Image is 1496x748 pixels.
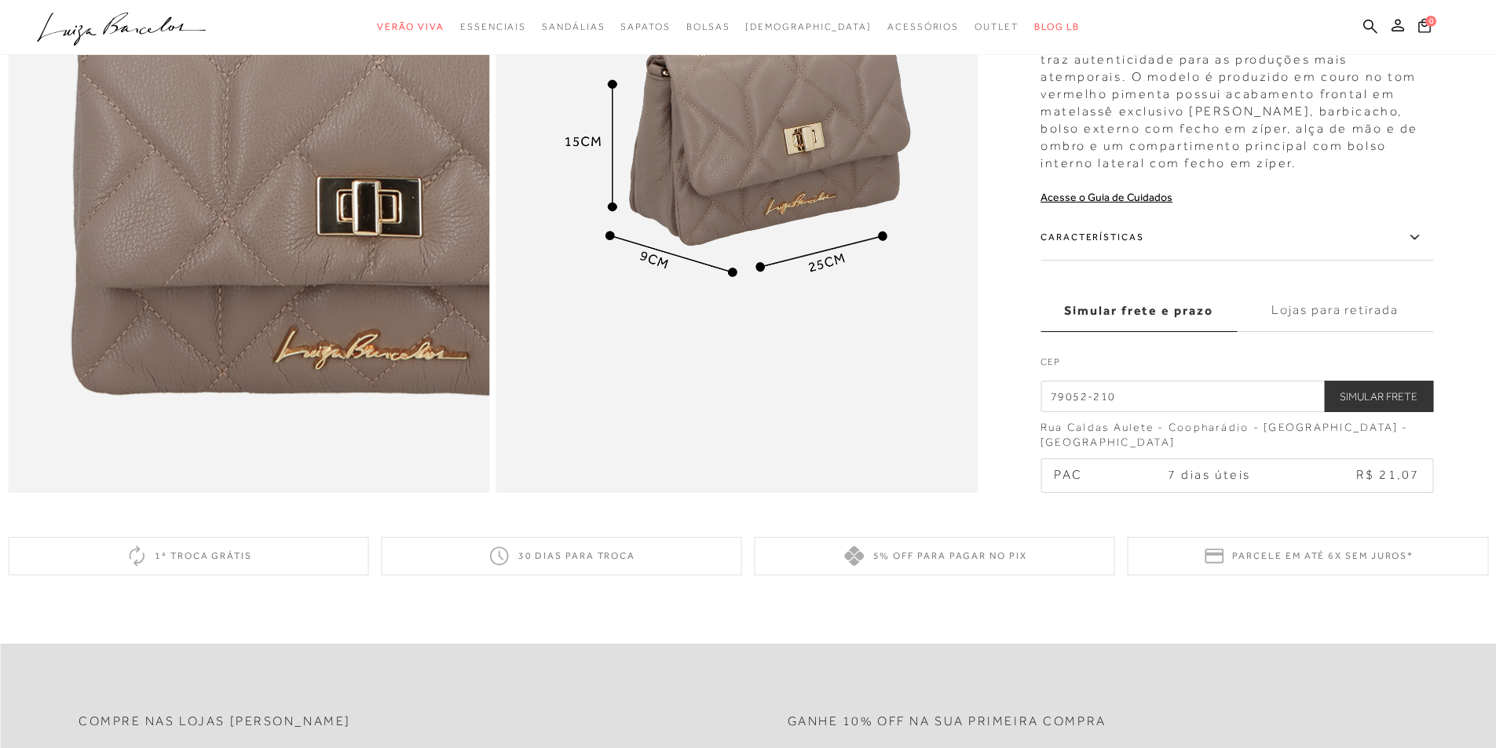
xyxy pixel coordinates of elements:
h2: Compre nas lojas [PERSON_NAME] [79,714,351,729]
label: Simular frete e prazo [1041,289,1237,331]
span: 7 dias úteis [1168,468,1251,482]
div: 1ª troca grátis [8,537,368,575]
a: BLOG LB [1034,13,1080,42]
span: [DEMOGRAPHIC_DATA] [745,21,872,32]
a: noSubCategoriesText [887,13,959,42]
h2: Ganhe 10% off na sua primeira compra [788,714,1106,729]
a: noSubCategoriesText [686,13,730,42]
a: noSubCategoriesText [975,13,1019,42]
div: A bolsa média aposta na tendência de monocromia e traz autenticidade para as produções mais atemp... [1041,25,1433,171]
span: 0 [1425,16,1436,27]
button: Simular Frete [1324,380,1433,411]
span: Sandálias [542,21,605,32]
label: CEP [1041,354,1433,376]
a: noSubCategoriesText [460,13,526,42]
label: Lojas para retirada [1237,289,1433,331]
span: Outlet [975,21,1019,32]
span: Acessórios [887,21,959,32]
span: BLOG LB [1034,21,1080,32]
div: Rua Caldas Aulete - Coopharádio - [GEOGRAPHIC_DATA] - [GEOGRAPHIC_DATA] [1041,419,1433,450]
button: 0 [1414,17,1436,38]
span: PAC [1054,468,1083,482]
div: 30 dias para troca [381,537,741,575]
div: 5% off para pagar no PIX [755,537,1115,575]
input: CEP [1041,380,1433,411]
a: noSubCategoriesText [745,13,872,42]
a: noSubCategoriesText [620,13,670,42]
span: R$ 21,07 [1356,468,1420,482]
span: Sapatos [620,21,670,32]
div: Parcele em até 6x sem juros* [1128,537,1488,575]
a: noSubCategoriesText [542,13,605,42]
a: noSubCategoriesText [377,13,444,42]
span: Essenciais [460,21,526,32]
a: Acesse o Guia de Cuidados [1041,190,1172,203]
label: Características [1041,214,1433,260]
span: Bolsas [686,21,730,32]
span: Verão Viva [377,21,444,32]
